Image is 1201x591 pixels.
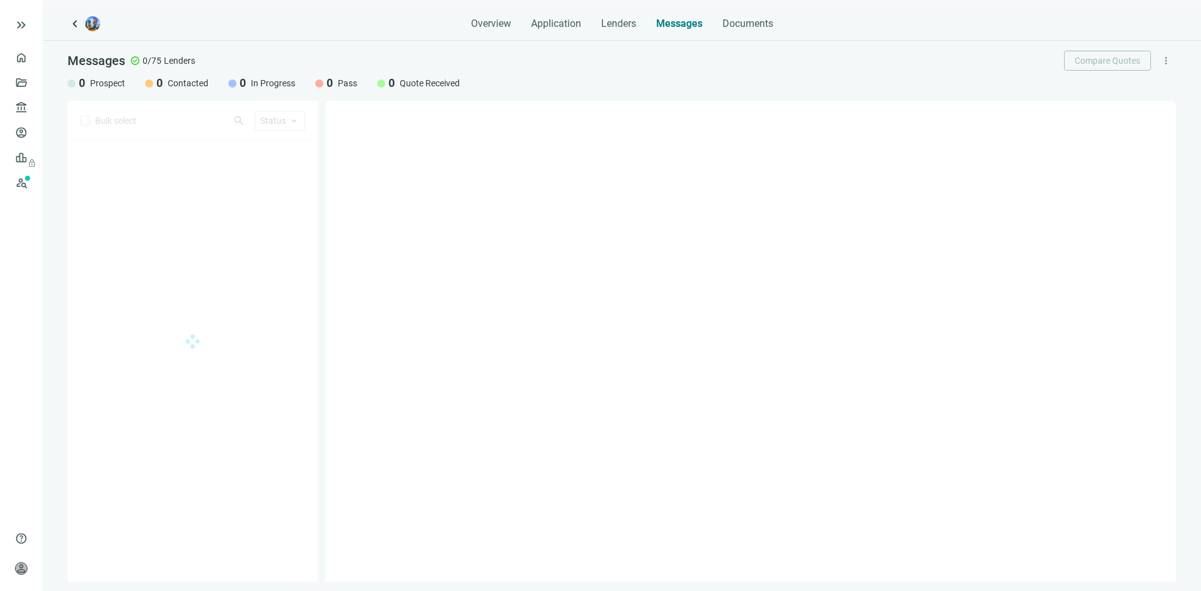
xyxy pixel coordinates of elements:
[601,18,636,30] span: Lenders
[531,18,581,30] span: Application
[722,18,773,30] span: Documents
[240,76,246,91] span: 0
[15,532,28,545] span: help
[164,54,195,67] span: Lenders
[400,77,460,89] span: Quote Received
[68,16,83,31] a: keyboard_arrow_left
[168,77,208,89] span: Contacted
[85,16,100,31] img: deal-logo
[388,76,395,91] span: 0
[14,18,29,33] button: keyboard_double_arrow_right
[68,53,125,68] span: Messages
[251,77,295,89] span: In Progress
[143,54,161,67] span: 0/75
[327,76,333,91] span: 0
[1156,51,1176,71] button: more_vert
[1064,51,1151,71] button: Compare Quotes
[79,76,85,91] span: 0
[156,76,163,91] span: 0
[1160,55,1172,66] span: more_vert
[656,18,702,29] span: Messages
[471,18,511,30] span: Overview
[15,562,28,575] span: person
[90,77,125,89] span: Prospect
[338,77,357,89] span: Pass
[130,56,140,66] span: check_circle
